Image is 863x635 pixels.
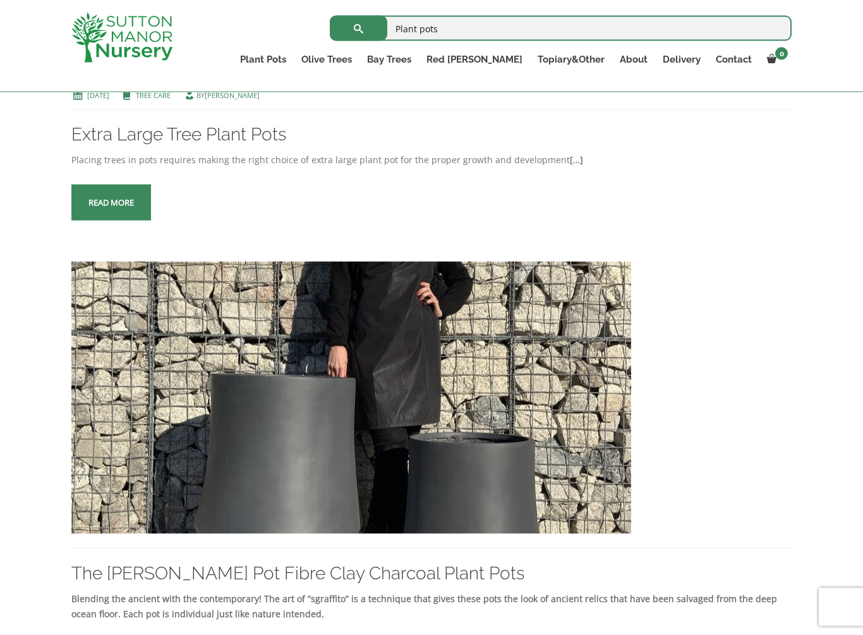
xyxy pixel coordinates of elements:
[775,47,788,60] span: 0
[359,51,419,68] a: Bay Trees
[71,391,631,403] a: The Bien Hoa Pot Fibre Clay Charcoal Plant Pots
[71,185,151,221] a: Read more
[136,90,171,100] a: Tree Care
[419,51,530,68] a: Red [PERSON_NAME]
[294,51,359,68] a: Olive Trees
[708,51,759,68] a: Contact
[232,51,294,68] a: Plant Pots
[612,51,655,68] a: About
[71,563,524,584] a: The [PERSON_NAME] Pot Fibre Clay Charcoal Plant Pots
[183,90,260,100] span: by
[655,51,708,68] a: Delivery
[330,16,792,41] input: Search...
[759,51,792,68] a: 0
[71,262,631,534] img: The Bien Hoa Pot Fibre Clay Charcoal Plant Pots - 44DBCF25 71F1 4A76 B1A1 F67055994DF3 1 105 c
[530,51,612,68] a: Topiary&Other
[570,154,583,166] a: […]
[71,152,792,168] div: Placing trees in pots requires making the right choice of extra large plant pot for the proper gr...
[205,90,260,100] a: [PERSON_NAME]
[71,13,172,63] img: logo
[87,90,109,100] a: [DATE]
[71,124,286,145] a: Extra Large Tree Plant Pots
[71,593,777,620] strong: Blending the ancient with the contemporary! The art of “sgraffito” is a technique that gives thes...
